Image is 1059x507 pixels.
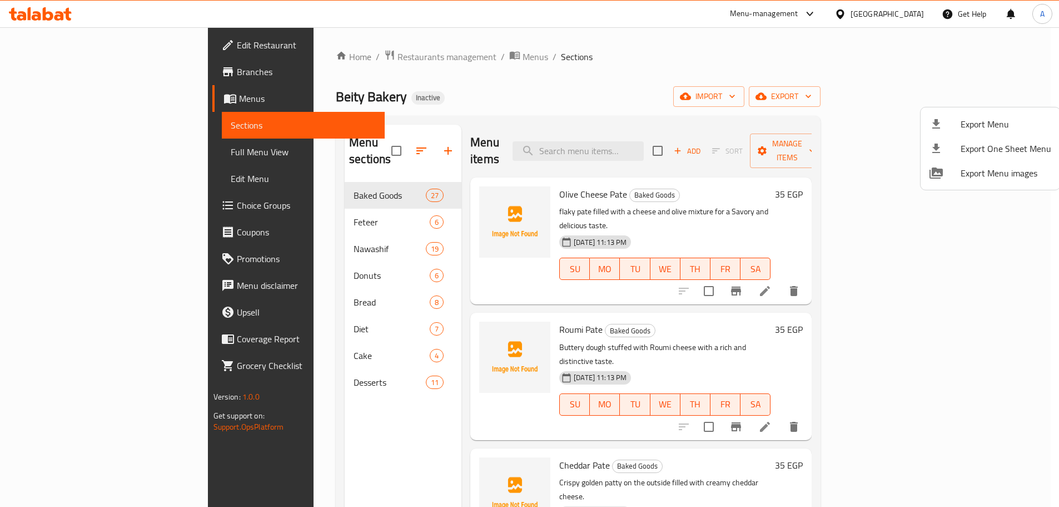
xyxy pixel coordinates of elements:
span: Export Menu [961,117,1051,131]
span: Export Menu images [961,166,1051,180]
span: Export One Sheet Menu [961,142,1051,155]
